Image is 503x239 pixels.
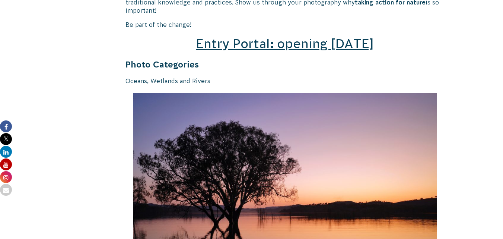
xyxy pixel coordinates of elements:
[125,60,199,69] strong: Photo Categories
[125,21,445,29] p: Be part of the change!
[125,77,445,85] p: Oceans, Wetlands and Rivers
[196,37,374,51] a: Entry Portal: opening [DATE]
